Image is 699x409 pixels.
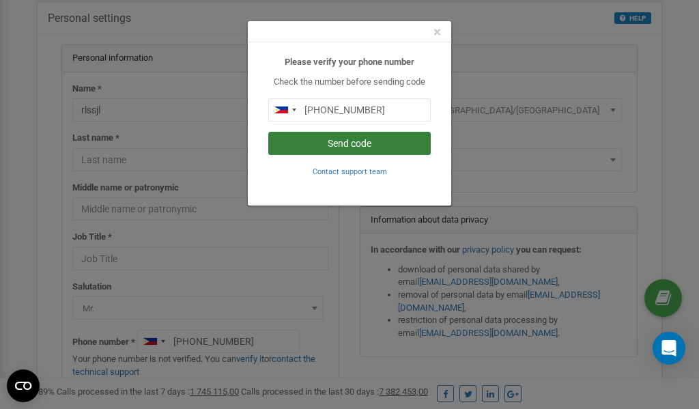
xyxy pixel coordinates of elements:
[268,132,431,155] button: Send code
[269,99,300,121] div: Telephone country code
[433,25,441,40] button: Close
[285,57,414,67] b: Please verify your phone number
[268,76,431,89] p: Check the number before sending code
[653,332,685,365] div: Open Intercom Messenger
[313,167,387,176] small: Contact support team
[268,98,431,122] input: 0905 123 4567
[7,369,40,402] button: Open CMP widget
[433,24,441,40] span: ×
[313,166,387,176] a: Contact support team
